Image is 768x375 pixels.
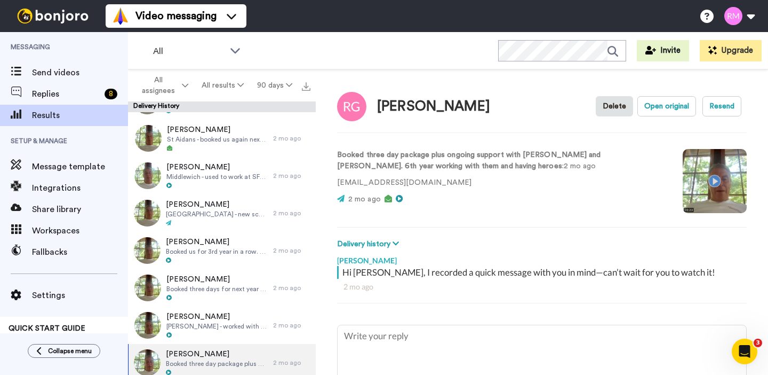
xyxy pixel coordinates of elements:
[28,344,100,358] button: Collapse menu
[32,88,100,100] span: Replies
[130,71,195,100] button: All assignees
[153,45,225,58] span: All
[637,96,696,116] button: Open original
[637,40,689,61] button: Invite
[32,203,128,216] span: Share library
[342,266,744,279] div: Hi [PERSON_NAME], I recorded a quick message with you in mind—can’t wait for you to watch it!
[273,246,310,255] div: 2 mo ago
[128,157,316,194] a: [PERSON_NAME]Middlewich - used to work at SFX. Booked us last year and booked again for Y92 mo ago
[732,339,757,364] iframe: Intercom live chat
[596,96,633,116] button: Delete
[128,120,316,157] a: [PERSON_NAME]St Aidans - booked us again next year for Y11 in Feb and Y9 in June2 mo ago
[32,66,128,79] span: Send videos
[273,134,310,143] div: 2 mo ago
[337,150,667,172] p: : 2 mo ago
[273,209,310,217] div: 2 mo ago
[377,99,490,114] div: [PERSON_NAME]
[167,135,268,144] span: St Aidans - booked us again next year for Y11 in Feb and Y9 in June
[32,246,128,259] span: Fallbacks
[273,284,310,292] div: 2 mo ago
[337,151,601,170] strong: Booked three day package plus ongoing support with [PERSON_NAME] and [PERSON_NAME]. 6th year work...
[337,177,667,189] p: [EMAIL_ADDRESS][DOMAIN_NAME]
[32,289,128,302] span: Settings
[32,182,128,194] span: Integrations
[128,307,316,344] a: [PERSON_NAME][PERSON_NAME] - worked with us for 7 years now. Booked Y8 WAI in October2 mo ago
[166,285,268,293] span: Booked three days for next year with [PERSON_NAME]. Hero buddy programme going strong.
[166,162,268,173] span: [PERSON_NAME]
[166,173,268,181] span: Middlewich - used to work at SFX. Booked us last year and booked again for Y9
[105,89,117,99] div: 8
[754,339,762,347] span: 3
[128,232,316,269] a: [PERSON_NAME]Booked us for 3rd year in a row. Just had [PERSON_NAME] Y7 [PERSON_NAME] and booked ...
[166,274,268,285] span: [PERSON_NAME]
[13,9,93,24] img: bj-logo-header-white.svg
[343,282,740,292] div: 2 mo ago
[166,311,268,322] span: [PERSON_NAME]
[273,321,310,330] div: 2 mo ago
[112,7,129,25] img: vm-color.svg
[135,125,162,152] img: cce693a8-56db-44be-9fd4-922b6d782bd7-thumb.jpg
[166,360,268,368] span: Booked three day package plus ongoing support with [PERSON_NAME] and [PERSON_NAME]. 6th year work...
[32,224,128,237] span: Workspaces
[700,40,762,61] button: Upgrade
[32,109,128,122] span: Results
[702,96,741,116] button: Resend
[166,210,268,218] span: [GEOGRAPHIC_DATA] - new school booked big package Y11/Y10/Y8 Heroes, extensions with [PERSON_NAME...
[134,275,161,301] img: ed4932b8-790c-4435-b431-524ff12b06ac-thumb.jpg
[134,162,161,189] img: 663a2a28-b01d-4885-a1f2-475052827e65-thumb.jpg
[166,349,268,360] span: [PERSON_NAME]
[128,194,316,232] a: [PERSON_NAME][GEOGRAPHIC_DATA] - new school booked big package Y11/Y10/Y8 Heroes, extensions with...
[128,269,316,307] a: [PERSON_NAME]Booked three days for next year with [PERSON_NAME]. Hero buddy programme going stron...
[166,247,268,256] span: Booked us for 3rd year in a row. Just had [PERSON_NAME] Y7 [PERSON_NAME] and booked same again fo...
[337,238,402,250] button: Delivery history
[134,200,161,226] img: f632951b-737d-45bb-98cb-249cbfefa6b9-thumb.jpg
[250,76,299,95] button: 90 days
[348,196,381,203] span: 2 mo ago
[167,124,268,135] span: [PERSON_NAME]
[128,101,316,112] div: Delivery History
[9,325,85,332] span: QUICK START GUIDE
[134,312,161,339] img: 189a6a90-0d23-44d5-ba8a-b2ca4dc1bf49-thumb.jpg
[137,75,180,96] span: All assignees
[273,171,310,180] div: 2 mo ago
[166,322,268,331] span: [PERSON_NAME] - worked with us for 7 years now. Booked Y8 WAI in October
[299,77,314,93] button: Export all results that match these filters now.
[166,199,268,210] span: [PERSON_NAME]
[48,347,92,355] span: Collapse menu
[195,76,251,95] button: All results
[337,250,747,266] div: [PERSON_NAME]
[337,92,366,121] img: Image of Rob Grover
[166,237,268,247] span: [PERSON_NAME]
[135,9,217,24] span: Video messaging
[273,358,310,367] div: 2 mo ago
[134,237,161,264] img: ace95c3e-de79-443c-aafa-50abac19febf-thumb.jpg
[302,82,310,91] img: export.svg
[32,160,128,173] span: Message template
